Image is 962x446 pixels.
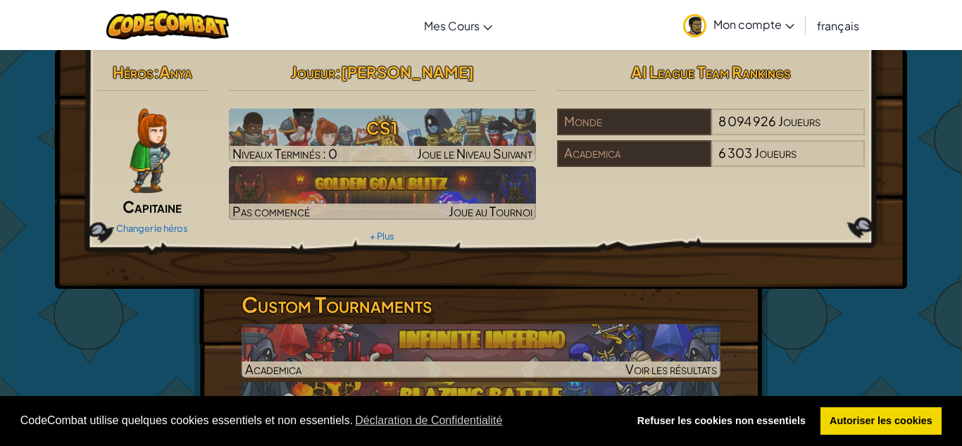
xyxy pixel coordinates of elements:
img: Blazing Battle [242,382,720,435]
span: Anya [159,62,192,82]
span: [PERSON_NAME] [341,62,474,82]
img: CS1 [229,109,537,162]
div: Monde [557,109,711,135]
span: Voir les résultats [625,361,717,377]
span: AI League Team Rankings [631,62,791,82]
img: captain-pose.png [130,109,170,193]
span: Héros [113,62,154,82]
a: AcademicaVoir les résultats [242,382,720,435]
h3: CS1 [229,112,537,144]
a: learn more about cookies [353,410,504,431]
img: Infinite Inferno [242,324,720,378]
a: AcademicaVoir les résultats [242,324,720,378]
span: Capitaine [123,197,182,216]
h3: Custom Tournaments [242,289,720,321]
span: : [335,62,341,82]
span: Academica [245,361,301,377]
span: Niveaux Terminés : 0 [232,145,337,161]
a: + Plus [370,230,394,242]
img: avatar [683,14,706,37]
span: 8 094 926 [718,113,776,129]
a: Joue le Niveau Suivant [229,109,537,162]
span: Joueur [291,62,335,82]
a: deny cookies [627,407,815,435]
span: Mon compte [713,17,794,32]
span: Joue au Tournoi [449,203,532,219]
a: allow cookies [820,407,942,435]
span: Mes Cours [424,18,480,33]
a: Mon compte [676,3,801,47]
img: Golden Goal [229,166,537,220]
a: Pas commencéJoue au Tournoi [229,166,537,220]
span: Joueurs [754,144,797,161]
div: Academica [557,140,711,167]
span: CodeCombat utilise quelques cookies essentiels et non essentiels. [20,410,616,431]
span: Pas commencé [232,203,310,219]
a: Academica6 303Joueurs [557,154,865,170]
a: Monde8 094 926Joueurs [557,122,865,138]
a: français [810,6,866,44]
img: CodeCombat logo [106,11,230,39]
span: 6 303 [718,144,752,161]
span: Joue le Niveau Suivant [417,145,532,161]
span: français [817,18,859,33]
span: Joueurs [778,113,820,129]
span: : [154,62,159,82]
a: Mes Cours [417,6,499,44]
a: Changer le héros [116,223,188,234]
